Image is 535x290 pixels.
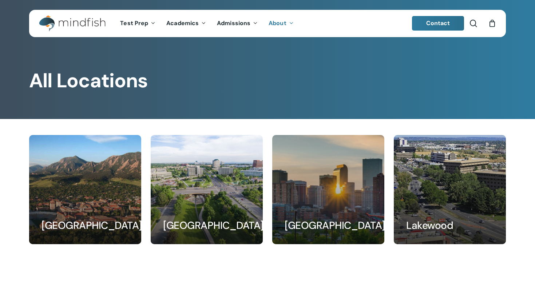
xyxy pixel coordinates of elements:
nav: Main Menu [115,10,299,37]
a: Academics [161,20,211,27]
header: Main Menu [29,10,506,37]
span: Test Prep [120,19,148,27]
span: Academics [166,19,199,27]
span: Contact [426,19,450,27]
a: About [263,20,299,27]
h1: All Locations [29,69,506,92]
span: Admissions [217,19,250,27]
span: About [269,19,286,27]
a: Cart [488,19,496,27]
a: Contact [412,16,464,31]
a: Test Prep [115,20,161,27]
a: Admissions [211,20,263,27]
